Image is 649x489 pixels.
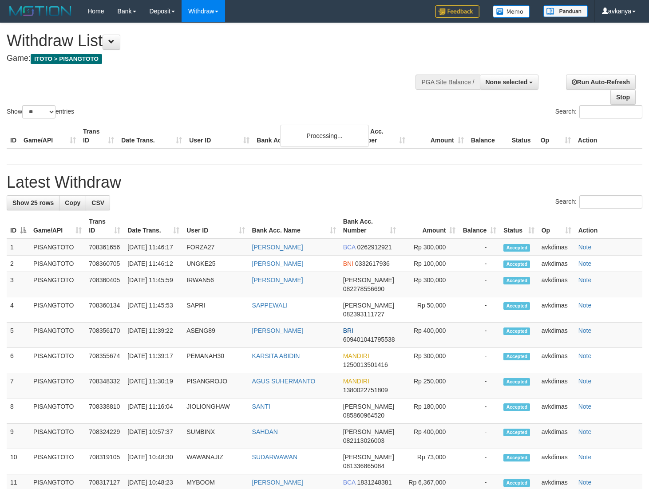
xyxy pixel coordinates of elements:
span: [PERSON_NAME] [343,302,394,309]
img: Button%20Memo.svg [493,5,530,18]
span: Copy 085860964520 to clipboard [343,412,384,419]
td: PISANGTOTO [30,272,85,297]
img: MOTION_logo.png [7,4,74,18]
a: [PERSON_NAME] [252,244,303,251]
td: - [459,323,500,348]
a: Note [578,428,592,435]
td: UNGKE25 [183,256,248,272]
td: Rp 180,000 [400,398,459,424]
a: Note [578,378,592,385]
td: ASENG89 [183,323,248,348]
td: [DATE] 11:46:12 [124,256,183,272]
td: PISANGTOTO [30,239,85,256]
td: - [459,398,500,424]
td: PISANGROJO [183,373,248,398]
span: None selected [486,79,528,86]
td: - [459,272,500,297]
th: Status [508,123,537,149]
label: Show entries [7,105,74,118]
label: Search: [555,195,642,209]
td: 708338810 [85,398,124,424]
td: PISANGTOTO [30,398,85,424]
a: SUDARWAWAN [252,454,297,461]
td: [DATE] 11:39:22 [124,323,183,348]
td: 8 [7,398,30,424]
td: avkdimas [538,272,575,297]
a: Run Auto-Refresh [566,75,636,90]
td: [DATE] 11:45:59 [124,272,183,297]
span: BRI [343,327,353,334]
td: PISANGTOTO [30,256,85,272]
td: 10 [7,449,30,474]
td: - [459,256,500,272]
img: panduan.png [543,5,588,17]
td: avkdimas [538,373,575,398]
td: [DATE] 11:39:17 [124,348,183,373]
td: 5 [7,323,30,348]
a: Note [578,276,592,284]
span: [PERSON_NAME] [343,428,394,435]
a: Note [578,260,592,267]
span: Accepted [503,260,530,268]
span: Accepted [503,403,530,411]
input: Search: [579,195,642,209]
td: avkdimas [538,297,575,323]
td: Rp 300,000 [400,239,459,256]
td: PEMANAH30 [183,348,248,373]
input: Search: [579,105,642,118]
td: Rp 300,000 [400,348,459,373]
span: Accepted [503,327,530,335]
td: avkdimas [538,256,575,272]
td: 3 [7,272,30,297]
span: Accepted [503,353,530,360]
td: 1 [7,239,30,256]
td: [DATE] 11:46:17 [124,239,183,256]
td: - [459,239,500,256]
a: [PERSON_NAME] [252,327,303,334]
a: SANTI [252,403,270,410]
td: 708348332 [85,373,124,398]
td: 708360134 [85,297,124,323]
td: 708355674 [85,348,124,373]
td: 708360405 [85,272,124,297]
td: Rp 400,000 [400,424,459,449]
th: Date Trans.: activate to sort column ascending [124,213,183,239]
th: Op [537,123,574,149]
a: [PERSON_NAME] [252,260,303,267]
td: [DATE] 11:45:53 [124,297,183,323]
span: BCA [343,244,356,251]
th: Balance: activate to sort column ascending [459,213,500,239]
td: WAWANAJIZ [183,449,248,474]
td: PISANGTOTO [30,297,85,323]
span: Copy 609401041795538 to clipboard [343,336,395,343]
span: Copy 1380022751809 to clipboard [343,386,388,394]
td: 708356170 [85,323,124,348]
span: Copy 082393111727 to clipboard [343,311,384,318]
span: Copy 1250013501416 to clipboard [343,361,388,368]
td: [DATE] 10:57:37 [124,424,183,449]
span: [PERSON_NAME] [343,403,394,410]
td: 708319105 [85,449,124,474]
th: Date Trans. [118,123,186,149]
td: avkdimas [538,424,575,449]
a: SAHDAN [252,428,278,435]
th: Amount [409,123,467,149]
td: avkdimas [538,398,575,424]
span: Copy 0332617936 to clipboard [355,260,390,267]
th: Amount: activate to sort column ascending [400,213,459,239]
td: 9 [7,424,30,449]
td: PISANGTOTO [30,348,85,373]
td: Rp 100,000 [400,256,459,272]
a: [PERSON_NAME] [252,276,303,284]
td: 708360705 [85,256,124,272]
a: Note [578,244,592,251]
th: Bank Acc. Name [253,123,350,149]
td: - [459,348,500,373]
span: MANDIRI [343,352,369,359]
span: Accepted [503,429,530,436]
td: Rp 400,000 [400,323,459,348]
span: Copy 0262912921 to clipboard [357,244,392,251]
span: MANDIRI [343,378,369,385]
a: CSV [86,195,110,210]
span: Copy 082113026003 to clipboard [343,437,384,444]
